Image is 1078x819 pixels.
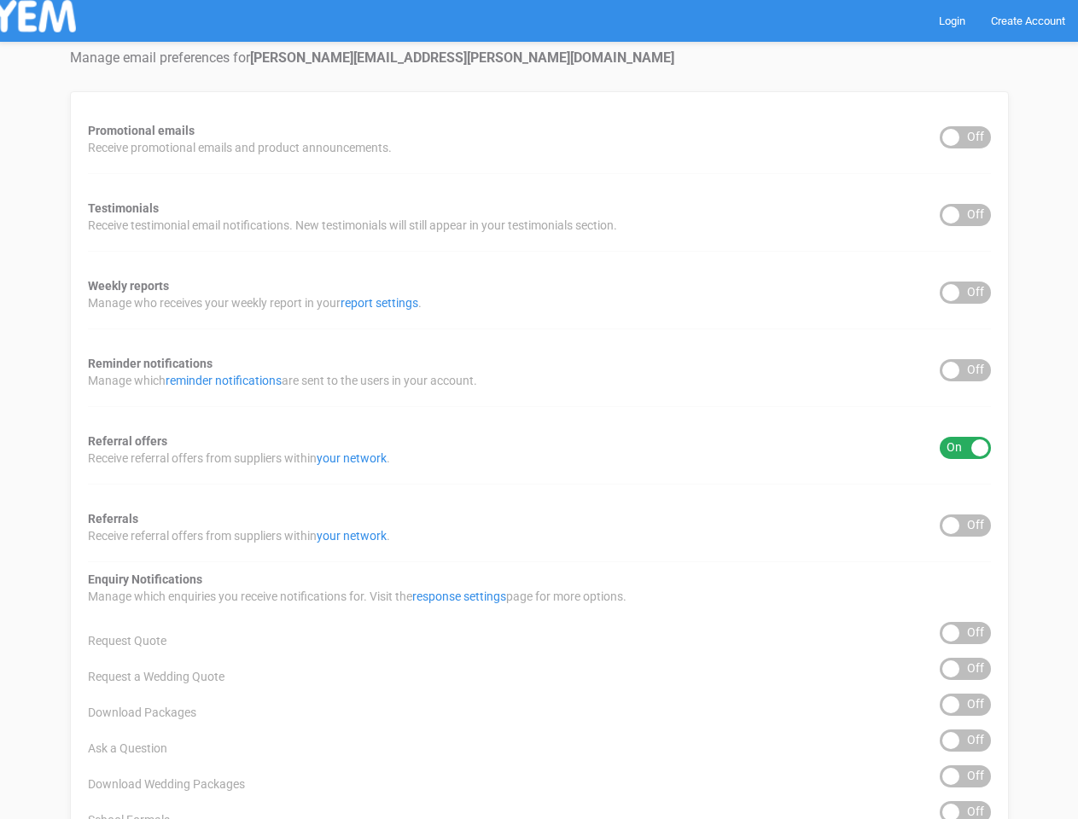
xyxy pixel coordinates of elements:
span: Receive referral offers from suppliers within . [88,450,390,467]
strong: Testimonials [88,201,159,215]
span: Manage who receives your weekly report in your . [88,294,422,311]
a: your network [317,451,387,465]
span: Ask a Question [88,740,167,757]
span: Receive promotional emails and product announcements. [88,139,392,156]
span: Receive testimonial email notifications. New testimonials will still appear in your testimonials ... [88,217,617,234]
h4: Manage email preferences for [70,50,1009,66]
span: Request a Wedding Quote [88,668,224,685]
strong: Referrals [88,512,138,526]
span: Download Packages [88,704,196,721]
a: your network [317,529,387,543]
strong: Weekly reports [88,279,169,293]
strong: Enquiry Notifications [88,572,202,586]
span: Manage which are sent to the users in your account. [88,372,477,389]
span: Request Quote [88,632,166,649]
span: Download Wedding Packages [88,775,245,793]
a: report settings [341,296,418,310]
strong: Referral offers [88,434,167,448]
a: reminder notifications [166,374,282,387]
span: Manage which enquiries you receive notifications for. Visit the page for more options. [88,588,626,605]
strong: Reminder notifications [88,357,213,370]
span: Receive referral offers from suppliers within . [88,527,390,544]
strong: [PERSON_NAME][EMAIL_ADDRESS][PERSON_NAME][DOMAIN_NAME] [250,49,674,66]
a: response settings [412,590,506,603]
strong: Promotional emails [88,124,195,137]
